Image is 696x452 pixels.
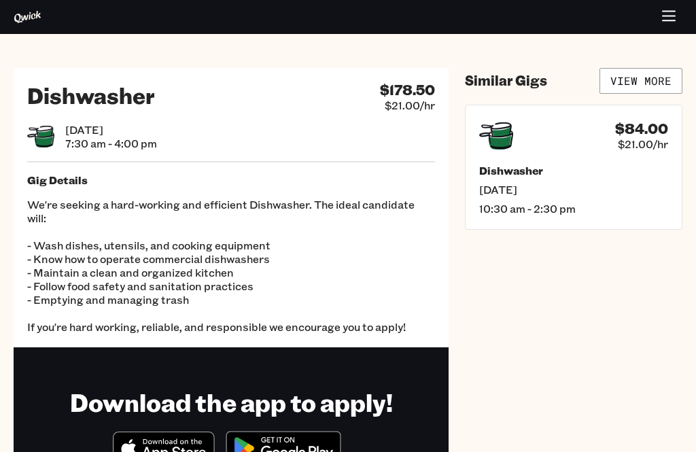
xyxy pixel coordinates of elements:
span: 10:30 am - 2:30 pm [479,202,668,215]
h5: Dishwasher [479,164,668,177]
h5: Gig Details [27,173,435,187]
p: We're seeking a hard-working and efficient Dishwasher. The ideal candidate will: - Wash dishes, u... [27,198,435,334]
h1: Download the app to apply! [70,387,393,417]
h4: Similar Gigs [465,72,547,89]
span: $21.00/hr [385,99,435,112]
a: $84.00$21.00/hrDishwasher[DATE]10:30 am - 2:30 pm [465,105,682,230]
span: $21.00/hr [618,137,668,151]
span: [DATE] [65,123,157,137]
span: 7:30 am - 4:00 pm [65,137,157,150]
h4: $84.00 [615,120,668,137]
span: [DATE] [479,183,668,196]
h2: Dishwasher [27,82,155,109]
h4: $178.50 [380,82,435,99]
a: View More [599,68,682,94]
